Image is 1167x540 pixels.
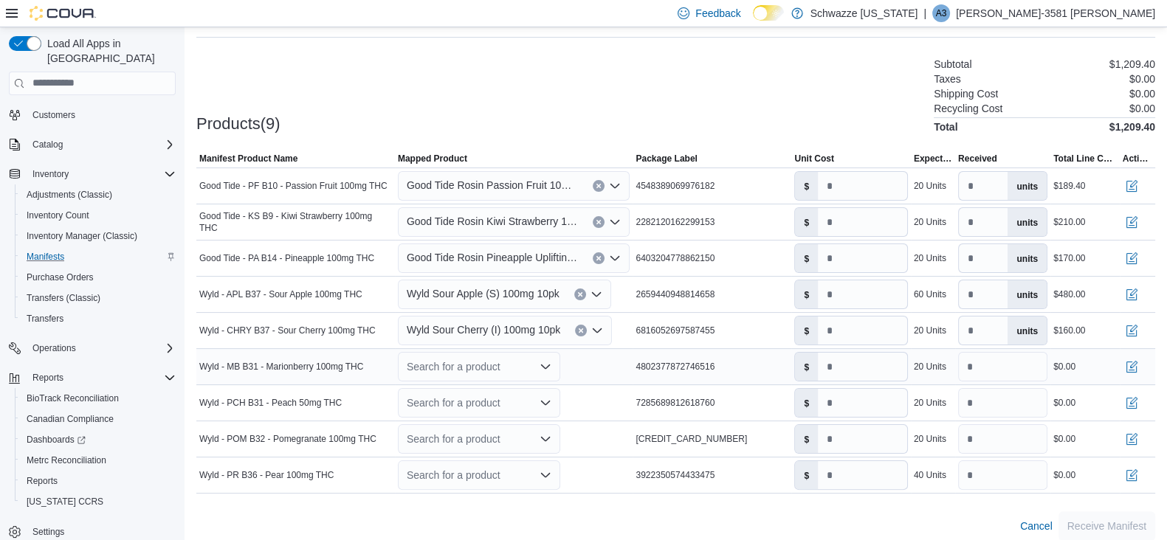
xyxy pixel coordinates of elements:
label: $ [795,425,818,453]
button: Open list of options [591,288,602,300]
span: Dashboards [21,431,176,449]
span: Mapped Product [398,153,467,165]
button: Open list of options [609,216,621,228]
button: Metrc Reconciliation [15,450,182,471]
span: 4802377872746516 [636,361,715,373]
p: $1,209.40 [1109,58,1155,70]
span: Wyld - POM B32 - Pomegranate 100mg THC [199,433,376,445]
span: Washington CCRS [21,493,176,510]
span: Receive Manifest [1067,519,1146,533]
span: Manifests [27,251,64,263]
span: Transfers [21,310,176,328]
button: Adjustments (Classic) [15,184,182,205]
span: Received [958,153,997,165]
button: Manifests [15,246,182,267]
div: 20 Units [914,216,946,228]
span: Adjustments (Classic) [27,189,112,201]
span: Metrc Reconciliation [21,451,176,469]
button: Clear input [593,252,605,264]
span: Good Tide Rosin Pineapple Uplifting (S) 100mg [407,249,579,266]
span: Good Tide - PA B14 - Pineapple 100mg THC [199,252,374,264]
span: Load All Apps in [GEOGRAPHIC_DATA] [41,36,176,66]
span: Wyld - APL B37 - Sour Apple 100mg THC [199,288,362,300]
a: Adjustments (Classic) [21,186,118,204]
h4: $1,209.40 [1109,121,1155,133]
span: Cancel [1020,519,1053,533]
a: Customers [27,106,81,124]
button: Inventory Manager (Classic) [15,226,182,246]
span: Inventory [27,165,176,183]
span: Good Tide Rosin Passion Fruit 10mg CBN: 10mg CBD: 10mg THC (I) 100mg 10pk [407,176,579,194]
span: Inventory Count [27,210,89,221]
span: 7285689812618760 [636,397,715,409]
a: Manifests [21,248,70,266]
button: Reports [15,471,182,491]
h6: Taxes [934,73,961,85]
p: [PERSON_NAME]-3581 [PERSON_NAME] [956,4,1155,22]
span: Customers [32,109,75,121]
label: units [1008,208,1047,236]
span: Inventory Count [21,207,176,224]
h3: Products(9) [196,115,280,133]
span: Total Line Cost [1053,153,1117,165]
button: Transfers (Classic) [15,288,182,308]
button: Open list of options [609,180,621,192]
a: Transfers (Classic) [21,289,106,307]
span: Good Tide - KS B9 - Kiwi Strawberry 100mg THC [199,210,392,234]
button: Clear input [574,288,586,300]
a: BioTrack Reconciliation [21,390,125,407]
div: 20 Units [914,325,946,336]
a: [US_STATE] CCRS [21,493,109,510]
label: $ [795,389,818,417]
div: Amanda-3581 Rodriguez [932,4,950,22]
span: Good Tide - PF B10 - Passion Fruit 100mg THC [199,180,388,192]
div: 40 Units [914,469,946,481]
p: | [923,4,926,22]
a: Metrc Reconciliation [21,451,112,469]
div: 20 Units [914,433,946,445]
span: [CREDIT_CARD_NUMBER] [636,433,747,445]
label: $ [795,316,818,345]
a: Inventory Manager (Classic) [21,227,143,245]
button: Clear input [575,325,587,336]
span: A3 [936,4,947,22]
button: Open list of options [591,325,603,336]
div: 20 Units [914,252,946,264]
span: Purchase Orders [27,271,94,283]
div: $0.00 [1053,397,1075,409]
div: $210.00 [1053,216,1085,228]
span: Wyld Sour Cherry (I) 100mg 10pk [407,321,560,339]
p: $0.00 [1129,73,1155,85]
button: Open list of options [540,469,551,481]
button: Reports [27,369,69,387]
div: $480.00 [1053,288,1085,300]
span: Inventory Manager (Classic) [21,227,176,245]
button: Inventory [27,165,75,183]
label: $ [795,353,818,381]
a: Purchase Orders [21,269,100,286]
button: Clear input [593,180,605,192]
span: Wyld - CHRY B37 - Sour Cherry 100mg THC [199,325,376,336]
div: $0.00 [1053,469,1075,481]
label: units [1008,172,1047,200]
span: Customers [27,105,176,124]
span: Wyld - PCH B31 - Peach 50mg THC [199,397,342,409]
span: Expected [914,153,952,165]
a: Inventory Count [21,207,95,224]
div: $0.00 [1053,433,1075,445]
p: Schwazze [US_STATE] [810,4,918,22]
button: Operations [3,338,182,359]
span: Wyld - MB B31 - Marionberry 100mg THC [199,361,363,373]
span: 6403204778862150 [636,252,715,264]
input: Dark Mode [753,5,784,21]
button: Clear input [593,216,605,228]
span: Inventory [32,168,69,180]
label: units [1008,316,1047,345]
a: Dashboards [15,429,182,450]
span: Settings [32,526,64,538]
button: Catalog [27,136,69,153]
label: $ [795,461,818,489]
span: Dashboards [27,434,86,446]
span: Package Label [636,153,697,165]
span: 2282120162299153 [636,216,715,228]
